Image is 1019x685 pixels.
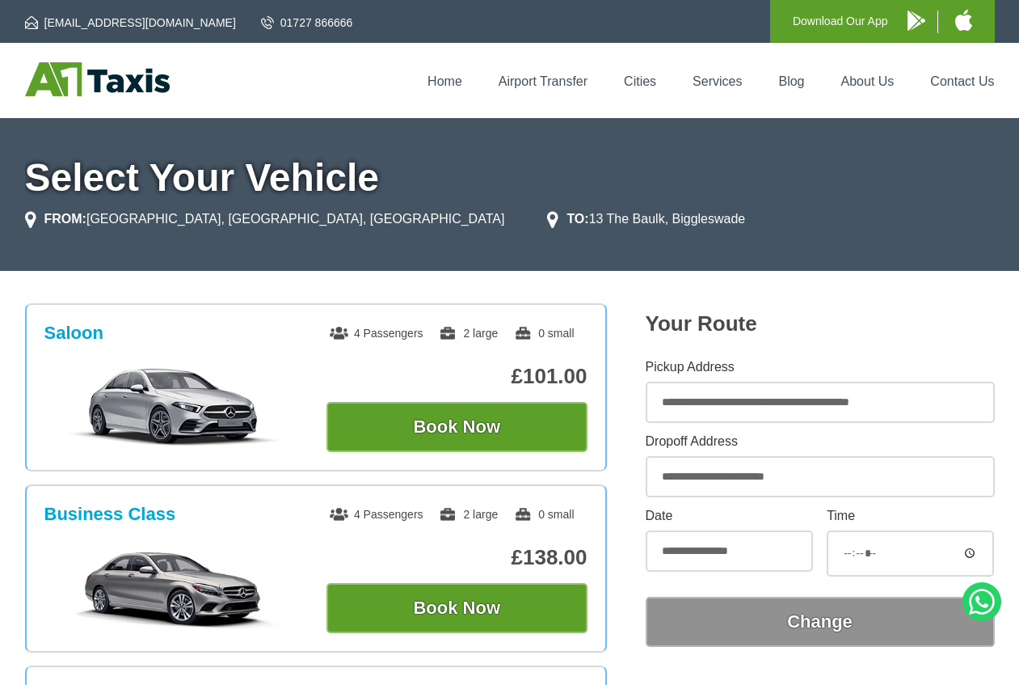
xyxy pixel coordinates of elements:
[44,212,86,226] strong: FROM:
[439,327,498,340] span: 2 large
[326,364,587,389] p: £101.00
[514,508,574,521] span: 0 small
[53,366,296,447] img: Saloon
[499,74,587,88] a: Airport Transfer
[44,504,176,525] h3: Business Class
[547,209,745,229] li: 13 The Baulk, Biggleswade
[646,597,995,647] button: Change
[514,327,574,340] span: 0 small
[53,548,296,628] img: Business Class
[427,74,462,88] a: Home
[326,545,587,570] p: £138.00
[646,510,813,522] label: Date
[930,74,994,88] a: Contact Us
[955,10,972,31] img: A1 Taxis iPhone App
[646,311,995,336] h2: Your Route
[330,508,423,521] span: 4 Passengers
[907,11,925,31] img: A1 Taxis Android App
[25,209,505,229] li: [GEOGRAPHIC_DATA], [GEOGRAPHIC_DATA], [GEOGRAPHIC_DATA]
[827,510,994,522] label: Time
[566,212,588,226] strong: TO:
[25,159,995,197] h1: Select Your Vehicle
[841,74,895,88] a: About Us
[693,74,742,88] a: Services
[25,15,236,31] a: [EMAIL_ADDRESS][DOMAIN_NAME]
[793,11,888,32] p: Download Our App
[25,62,170,96] img: A1 Taxis St Albans LTD
[330,327,423,340] span: 4 Passengers
[261,15,353,31] a: 01727 866666
[326,402,587,452] button: Book Now
[439,508,498,521] span: 2 large
[44,323,103,344] h3: Saloon
[646,361,995,374] label: Pickup Address
[646,435,995,448] label: Dropoff Address
[778,74,804,88] a: Blog
[624,74,656,88] a: Cities
[326,583,587,633] button: Book Now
